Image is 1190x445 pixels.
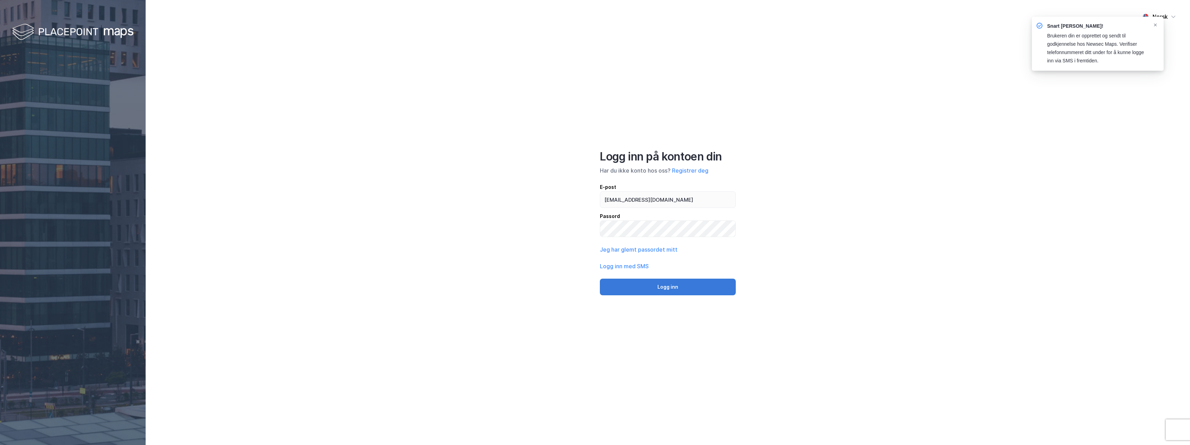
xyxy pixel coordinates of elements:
[1153,12,1168,21] div: Norsk
[600,262,649,270] button: Logg inn med SMS
[1047,22,1147,30] div: Snart [PERSON_NAME]!
[1155,412,1190,445] div: Kontrollprogram for chat
[600,279,736,295] button: Logg inn
[600,183,736,191] div: E-post
[1047,32,1147,65] div: Brukeren din er opprettet og sendt til godkjennelse hos Newsec Maps. Verifiser telefonnummeret di...
[600,212,736,220] div: Passord
[600,150,736,164] div: Logg inn på kontoen din
[672,166,708,175] button: Registrer deg
[12,22,133,43] img: logo-white.f07954bde2210d2a523dddb988cd2aa7.svg
[600,245,678,254] button: Jeg har glemt passordet mitt
[600,166,736,175] div: Har du ikke konto hos oss?
[1155,412,1190,445] iframe: Chat Widget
